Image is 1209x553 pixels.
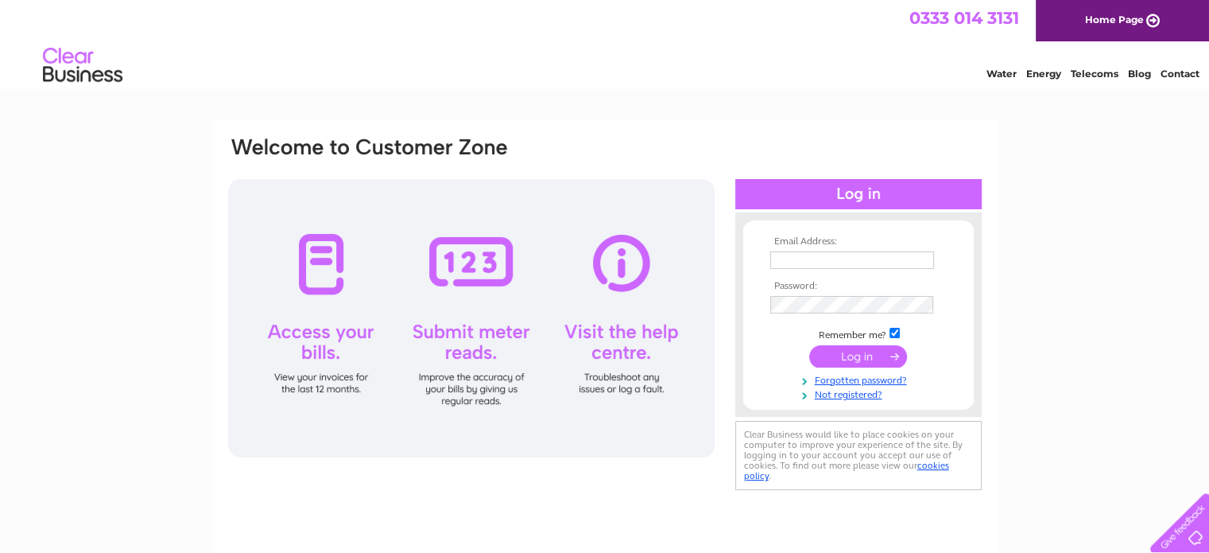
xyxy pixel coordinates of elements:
a: Blog [1128,68,1151,80]
td: Remember me? [766,325,951,341]
input: Submit [809,345,907,368]
th: Password: [766,281,951,292]
a: Energy [1026,68,1061,80]
div: Clear Business is a trading name of Verastar Limited (registered in [GEOGRAPHIC_DATA] No. 3667643... [230,9,981,77]
a: cookies policy [744,460,949,481]
a: Telecoms [1071,68,1118,80]
a: Not registered? [770,386,951,401]
a: Forgotten password? [770,372,951,387]
img: logo.png [42,41,123,90]
a: Water [986,68,1017,80]
a: Contact [1161,68,1199,80]
div: Clear Business would like to place cookies on your computer to improve your experience of the sit... [735,421,982,490]
th: Email Address: [766,236,951,247]
a: 0333 014 3131 [909,8,1019,28]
